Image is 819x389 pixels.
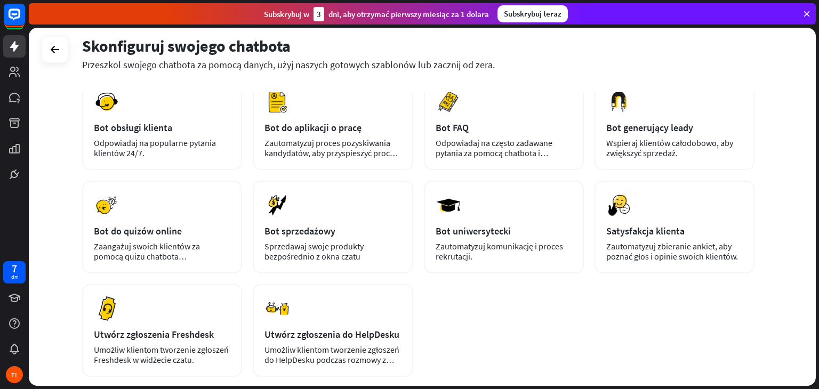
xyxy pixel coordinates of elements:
[264,241,364,262] font: Sprzedawaj swoje produkty bezpośrednio z okna czatu
[94,225,182,237] font: Bot do quizów online
[606,121,693,134] font: Bot generujący leady
[94,241,222,272] font: Zaangażuj swoich klientów za pomocą quizu chatbota dostosowanego do Twoich potrzeb.
[504,9,561,19] font: Subskrybuj teraz
[436,121,469,134] font: Bot FAQ
[606,241,738,262] font: Zautomatyzuj zbieranie ankiet, aby poznać głos i opinie swoich klientów.
[328,9,489,19] font: dni, aby otrzymać pierwszy miesiąc za 1 dolara
[264,328,399,341] font: Utwórz zgłoszenia do HelpDesku
[82,59,495,71] font: Przeszkol swojego chatbota za pomocą danych, użyj naszych gotowych szablonów lub zacznij od zera.
[264,121,362,134] font: Bot do aplikacji o pracę
[12,262,17,275] font: 7
[436,241,563,262] font: Zautomatyzuj komunikację i proces rekrutacji.
[264,344,399,375] font: Umożliw klientom tworzenie zgłoszeń do HelpDesku podczas rozmowy z Twoim chatbotem.
[317,9,321,19] font: 3
[11,273,18,280] font: dni
[606,225,685,237] font: Satysfakcja klienta
[264,225,335,237] font: Bot sprzedażowy
[94,121,172,134] font: Bot obsługi klienta
[3,261,26,283] a: 7 dni
[436,137,552,168] font: Odpowiadaj na często zadawane pytania za pomocą chatbota i oszczędzaj czas.
[82,36,291,56] font: Skonfiguruj swojego chatbota
[264,9,309,19] font: Subskrybuj w
[94,344,229,365] font: Umożliw klientom tworzenie zgłoszeń Freshdesk w widżecie czatu.
[9,4,41,36] button: Otwórz widżet czatu LiveChat
[94,328,214,341] font: Utwórz zgłoszenia Freshdesk
[94,137,216,158] font: Odpowiadaj na popularne pytania klientów 24/7.
[606,137,733,158] font: Wspieraj klientów całodobowo, aby zwiększyć sprzedaż.
[11,371,18,379] font: TL
[436,225,511,237] font: Bot uniwersytecki
[264,137,398,168] font: Zautomatyzuj proces pozyskiwania kandydatów, aby przyspieszyć proces rekrutacji.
